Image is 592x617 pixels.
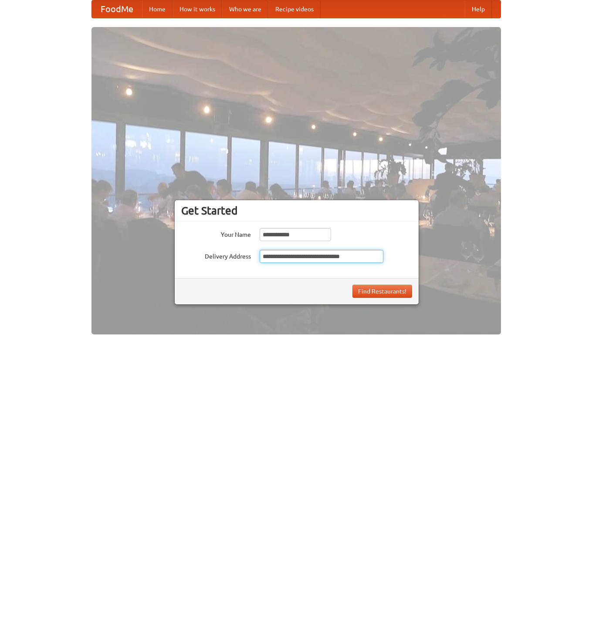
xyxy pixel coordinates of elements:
a: Home [142,0,173,18]
a: Who we are [222,0,268,18]
a: FoodMe [92,0,142,18]
a: Help [465,0,492,18]
h3: Get Started [181,204,412,217]
label: Delivery Address [181,250,251,261]
a: Recipe videos [268,0,321,18]
a: How it works [173,0,222,18]
label: Your Name [181,228,251,239]
button: Find Restaurants! [352,285,412,298]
